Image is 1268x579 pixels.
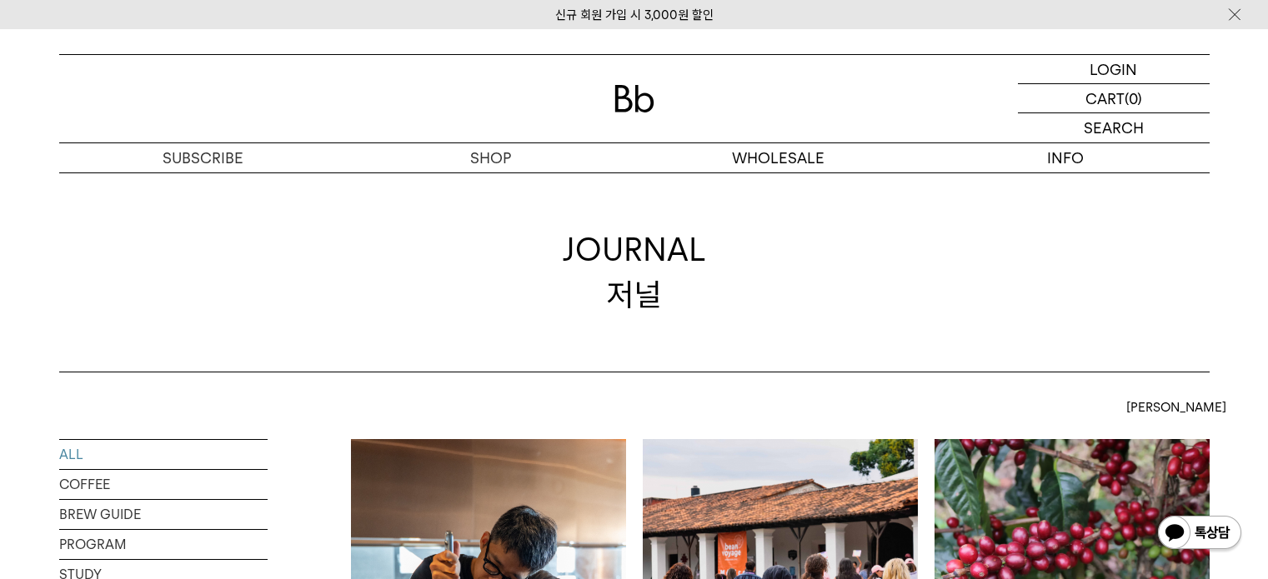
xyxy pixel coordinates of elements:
a: ALL [59,440,268,469]
div: JOURNAL 저널 [563,227,706,316]
a: COFFEE [59,470,268,499]
a: BREW GUIDE [59,500,268,529]
a: 신규 회원 가입 시 3,000원 할인 [555,7,714,22]
img: 카카오톡 채널 1:1 채팅 버튼 [1156,514,1243,554]
p: (0) [1125,84,1142,112]
p: LOGIN [1090,55,1137,83]
a: CART (0) [1018,84,1210,113]
p: CART [1085,84,1125,112]
a: PROGRAM [59,530,268,559]
a: LOGIN [1018,55,1210,84]
p: INFO [922,143,1210,172]
img: 로고 [614,85,654,112]
a: SUBSCRIBE [59,143,347,172]
p: SEARCH [1084,113,1144,142]
p: WHOLESALE [634,143,922,172]
a: SHOP [347,143,634,172]
span: [PERSON_NAME] [1126,397,1226,417]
